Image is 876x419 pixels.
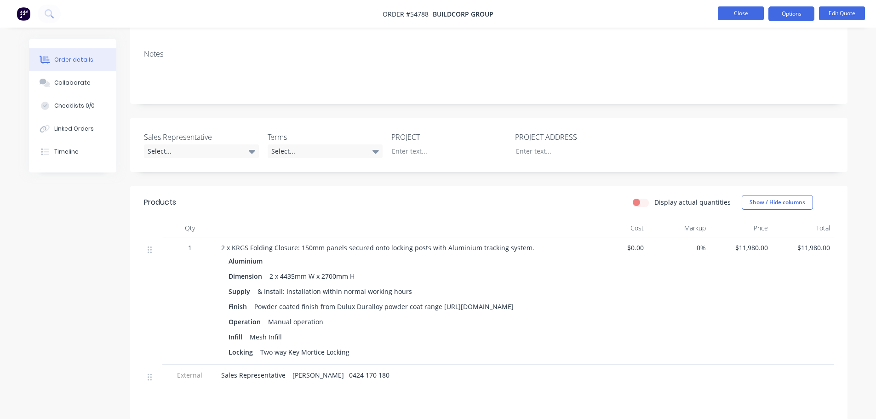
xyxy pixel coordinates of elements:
label: PROJECT ADDRESS [515,132,630,143]
button: Edit Quote [819,6,865,20]
span: 2 x KRGS Folding Closure: 150mm panels secured onto locking posts with Aluminium tracking system. [221,243,534,252]
div: Qty [162,219,218,237]
span: 1 [188,243,192,253]
div: Timeline [54,148,79,156]
button: Show / Hide columns [742,195,813,210]
div: & Install: Installation within normal working hours [254,285,416,298]
span: Buildcorp Group [433,10,493,18]
button: Collaborate [29,71,116,94]
span: External [166,370,214,380]
div: Order details [54,56,93,64]
label: PROJECT [391,132,506,143]
div: Dimension [229,270,266,283]
label: Terms [268,132,383,143]
div: Mesh Infill [246,330,286,344]
label: Sales Representative [144,132,259,143]
button: Close [718,6,764,20]
div: Select... [144,144,259,158]
div: Linked Orders [54,125,94,133]
span: $11,980.00 [775,243,830,253]
label: Display actual quantities [654,197,731,207]
div: Markup [647,219,710,237]
div: Powder coated finish from Dulux Duralloy powder coat range [URL][DOMAIN_NAME] [251,300,517,313]
button: Checklists 0/0 [29,94,116,117]
button: Timeline [29,140,116,163]
button: Order details [29,48,116,71]
div: Locking [229,345,257,359]
div: Products [144,197,176,208]
span: $11,980.00 [713,243,768,253]
div: Price [710,219,772,237]
div: Total [772,219,834,237]
div: Infill [229,330,246,344]
div: Supply [229,285,254,298]
div: Aluminium [229,254,266,268]
div: Checklists 0/0 [54,102,95,110]
div: Cost [585,219,647,237]
div: Select... [268,144,383,158]
span: Order #54788 - [383,10,433,18]
img: Factory [17,7,30,21]
div: Two way Key Mortice Locking [257,345,353,359]
div: Finish [229,300,251,313]
button: Linked Orders [29,117,116,140]
div: Operation [229,315,264,328]
span: $0.00 [589,243,644,253]
div: Notes [144,50,834,58]
button: Options [768,6,814,21]
div: 2 x 4435mm W x 2700mm H [266,270,358,283]
span: 0% [651,243,706,253]
div: Collaborate [54,79,91,87]
div: Manual operation [264,315,327,328]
